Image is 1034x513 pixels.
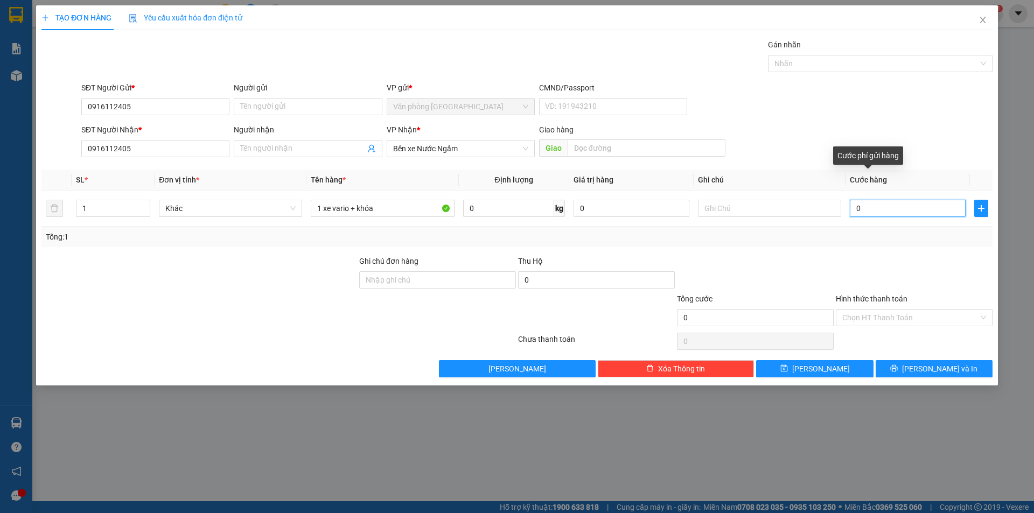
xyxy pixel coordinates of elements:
[890,364,898,373] span: printer
[46,231,399,243] div: Tổng: 1
[768,40,801,49] label: Gán nhãn
[968,5,998,36] button: Close
[850,175,887,184] span: Cước hàng
[539,82,687,94] div: CMND/Passport
[165,200,296,216] span: Khác
[833,146,903,165] div: Cước phí gửi hàng
[698,200,841,217] input: Ghi Chú
[41,13,111,22] span: TẠO ĐƠN HÀNG
[41,14,49,22] span: plus
[234,124,382,136] div: Người nhận
[359,271,516,289] input: Ghi chú đơn hàng
[554,200,565,217] span: kg
[598,360,754,377] button: deleteXóa Thông tin
[646,364,654,373] span: delete
[539,139,568,157] span: Giao
[694,170,846,191] th: Ghi chú
[979,16,987,24] span: close
[756,360,873,377] button: save[PERSON_NAME]
[311,200,454,217] input: VD: Bàn, Ghế
[439,360,596,377] button: [PERSON_NAME]
[574,175,613,184] span: Giá trị hàng
[359,257,418,265] label: Ghi chú đơn hàng
[539,125,574,134] span: Giao hàng
[658,363,705,375] span: Xóa Thông tin
[568,139,725,157] input: Dọc đường
[367,144,376,153] span: user-add
[792,363,850,375] span: [PERSON_NAME]
[876,360,993,377] button: printer[PERSON_NAME] và In
[974,200,988,217] button: plus
[677,294,712,303] span: Tổng cước
[517,333,676,352] div: Chưa thanh toán
[518,257,543,265] span: Thu Hộ
[780,364,788,373] span: save
[574,200,689,217] input: 0
[234,82,382,94] div: Người gửi
[836,294,907,303] label: Hình thức thanh toán
[387,82,535,94] div: VP gửi
[393,140,528,157] span: Bến xe Nước Ngầm
[159,175,199,184] span: Đơn vị tính
[81,124,229,136] div: SĐT Người Nhận
[393,99,528,115] span: Văn phòng Đà Lạt
[46,200,63,217] button: delete
[488,363,546,375] span: [PERSON_NAME]
[387,125,417,134] span: VP Nhận
[129,14,137,23] img: icon
[81,82,229,94] div: SĐT Người Gửi
[76,175,85,184] span: SL
[975,204,988,213] span: plus
[311,175,346,184] span: Tên hàng
[902,363,977,375] span: [PERSON_NAME] và In
[129,13,242,22] span: Yêu cầu xuất hóa đơn điện tử
[495,175,533,184] span: Định lượng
